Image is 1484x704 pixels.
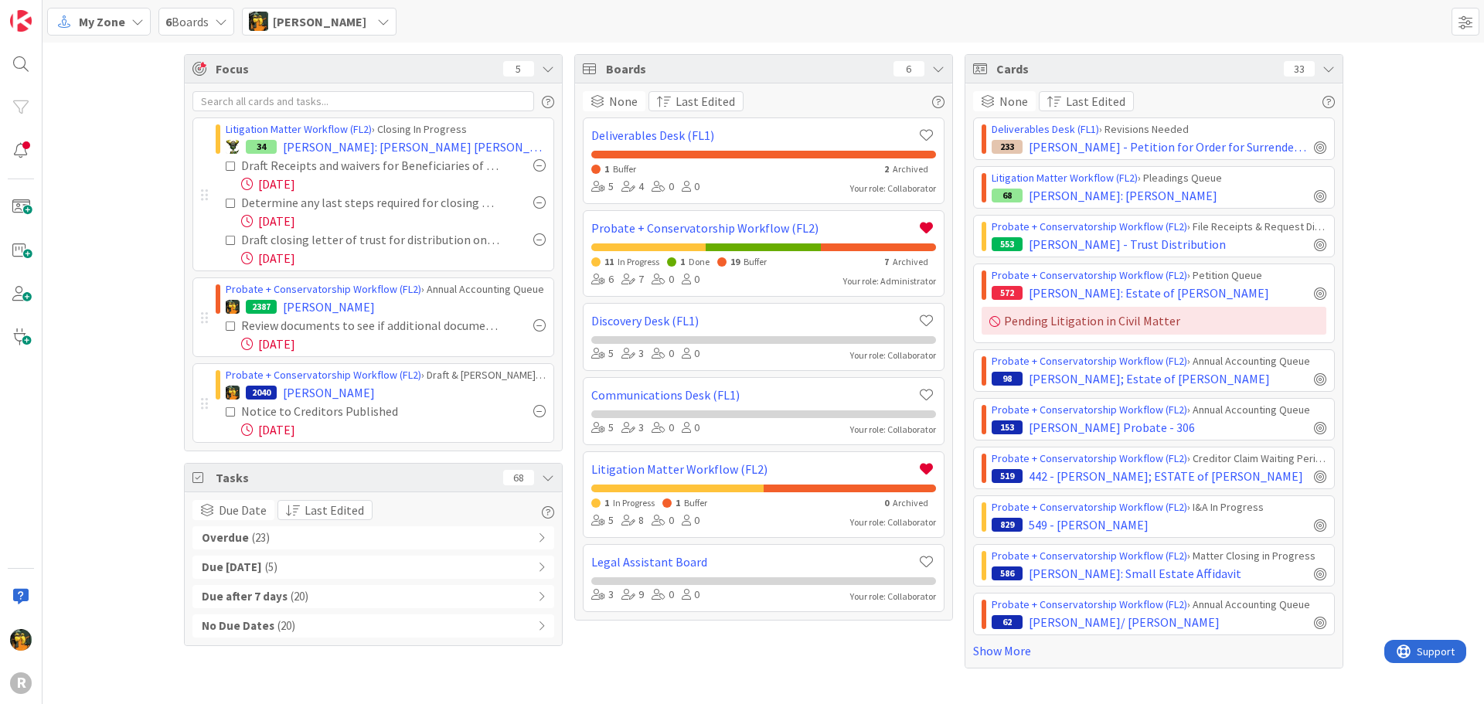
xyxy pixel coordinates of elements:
span: [PERSON_NAME] - Petition for Order for Surrender of Assets [1029,138,1308,156]
span: [PERSON_NAME]/ [PERSON_NAME] [1029,613,1220,631]
span: Cards [996,60,1276,78]
div: › Annual Accounting Queue [226,281,546,298]
a: Probate + Conservatorship Workflow (FL2) [992,451,1187,465]
a: Probate + Conservatorship Workflow (FL2) [992,549,1187,563]
div: 7 [621,271,644,288]
div: 0 [682,179,699,196]
div: 153 [992,420,1023,434]
div: 2040 [246,386,277,400]
span: 1 [604,497,609,508]
b: Due [DATE] [202,559,262,576]
div: [DATE] [241,335,546,353]
span: [PERSON_NAME]: [PERSON_NAME] [PERSON_NAME] [283,138,546,156]
div: Draft closing letter of trust for distribution once receipts received [241,230,499,249]
span: Buffer [613,163,636,175]
span: Focus [216,60,491,78]
span: Last Edited [676,92,735,111]
button: Last Edited [277,500,373,520]
span: Done [689,256,710,267]
div: Your role: Administrator [843,274,936,288]
span: Buffer [684,497,707,508]
span: 7 [884,256,889,267]
a: Show More [973,641,1335,660]
a: Litigation Matter Workflow (FL2) [226,122,372,136]
span: Last Edited [1066,92,1125,111]
div: 0 [652,179,674,196]
a: Probate + Conservatorship Workflow (FL2) [992,268,1187,282]
span: Archived [893,163,928,175]
b: Overdue [202,529,249,547]
input: Search all cards and tasks... [192,91,534,111]
div: 68 [503,470,534,485]
span: My Zone [79,12,125,31]
span: Last Edited [305,501,364,519]
div: › Closing In Progress [226,121,546,138]
span: [PERSON_NAME]: Small Estate Affidavit [1029,564,1241,583]
div: Notice to Creditors Published [241,402,461,420]
span: [PERSON_NAME]: Estate of [PERSON_NAME] [1029,284,1269,302]
span: Tasks [216,468,495,487]
span: [PERSON_NAME]: [PERSON_NAME] [1029,186,1217,205]
span: [PERSON_NAME] [273,12,366,31]
div: 5 [591,420,614,437]
img: MR [10,629,32,651]
div: 0 [682,345,699,362]
div: 2387 [246,300,277,314]
span: 1 [676,497,680,508]
span: Archived [893,256,928,267]
div: 0 [652,512,674,529]
div: 553 [992,237,1023,251]
span: None [609,92,638,111]
span: In Progress [618,256,659,267]
div: › Matter Closing in Progress [992,548,1326,564]
a: Probate + Conservatorship Workflow (FL2) [992,219,1187,233]
a: Probate + Conservatorship Workflow (FL2) [992,500,1187,514]
div: 33 [1284,61,1315,77]
a: Probate + Conservatorship Workflow (FL2) [992,403,1187,417]
div: 829 [992,518,1023,532]
div: 586 [992,566,1023,580]
span: [PERSON_NAME]; Estate of [PERSON_NAME] [1029,369,1270,388]
span: 0 [884,497,889,508]
div: Your role: Collaborator [850,182,936,196]
a: Probate + Conservatorship Workflow (FL2) [226,282,421,296]
a: Probate + Conservatorship Workflow (FL2) [226,368,421,382]
div: 98 [992,372,1023,386]
div: [DATE] [241,249,546,267]
div: 34 [246,140,277,154]
div: › Draft & [PERSON_NAME] Notices & Publication [226,367,546,383]
div: Your role: Collaborator [850,590,936,604]
div: 0 [652,420,674,437]
div: 3 [591,587,614,604]
span: ( 20 ) [277,617,295,635]
div: [DATE] [241,420,546,439]
div: 5 [591,512,614,529]
a: Deliverables Desk (FL1) [591,126,917,145]
div: Your role: Collaborator [850,515,936,529]
div: 0 [682,587,699,604]
div: 0 [652,271,674,288]
div: › Petition Queue [992,267,1326,284]
a: Legal Assistant Board [591,553,917,571]
span: 549 - [PERSON_NAME] [1029,515,1149,534]
div: 0 [652,345,674,362]
span: ( 20 ) [291,588,308,606]
span: In Progress [613,497,655,508]
div: 5 [591,345,614,362]
img: NC [226,140,240,154]
img: MR [249,12,268,31]
div: Determine any last steps required for closing a trust [241,193,499,212]
div: 3 [621,420,644,437]
span: 1 [604,163,609,175]
div: 0 [652,587,674,604]
span: 442 - [PERSON_NAME]; ESTATE of [PERSON_NAME] [1029,467,1303,485]
span: Boards [606,60,886,78]
a: Discovery Desk (FL1) [591,311,917,330]
div: Your role: Collaborator [850,423,936,437]
a: Litigation Matter Workflow (FL2) [591,460,917,478]
div: 5 [503,61,534,77]
a: Litigation Matter Workflow (FL2) [992,171,1138,185]
div: Pending Litigation in Civil Matter [982,307,1326,335]
div: › Creditor Claim Waiting Period [992,451,1326,467]
div: 3 [621,345,644,362]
